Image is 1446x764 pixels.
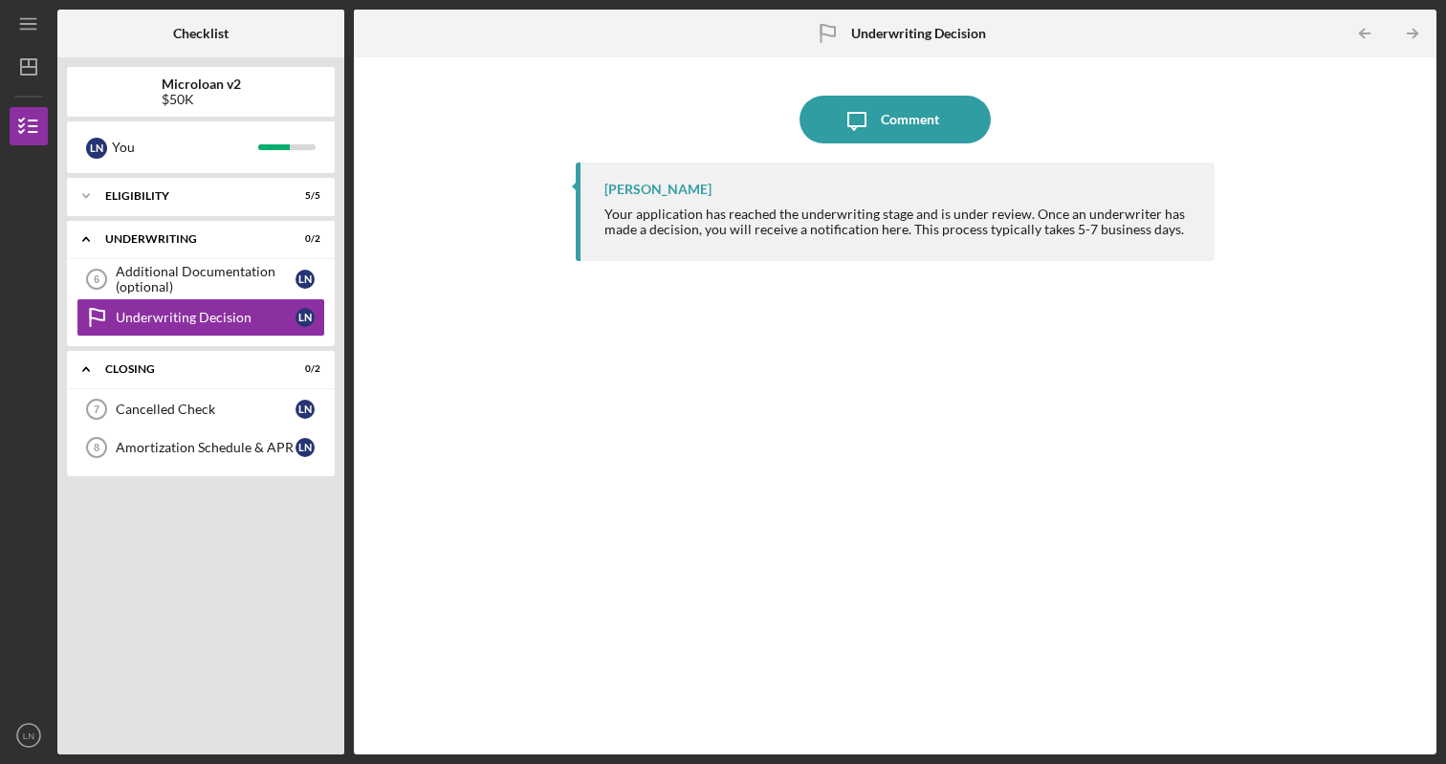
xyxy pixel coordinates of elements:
[881,96,939,143] div: Comment
[800,96,991,143] button: Comment
[10,716,48,754] button: LN
[23,731,34,741] text: LN
[296,438,315,457] div: L N
[77,390,325,428] a: 7Cancelled CheckLN
[604,182,712,197] div: [PERSON_NAME]
[94,442,99,453] tspan: 8
[94,404,99,415] tspan: 7
[296,270,315,289] div: L N
[94,273,99,285] tspan: 6
[851,26,986,41] b: Underwriting Decision
[286,233,320,245] div: 0 / 2
[77,298,325,337] a: Underwriting DecisionLN
[77,428,325,467] a: 8Amortization Schedule & APRLN
[286,190,320,202] div: 5 / 5
[173,26,229,41] b: Checklist
[286,363,320,375] div: 0 / 2
[116,310,296,325] div: Underwriting Decision
[86,138,107,159] div: L N
[116,264,296,295] div: Additional Documentation (optional)
[162,76,241,92] b: Microloan v2
[116,402,296,417] div: Cancelled Check
[105,233,273,245] div: Underwriting
[296,308,315,327] div: L N
[112,131,258,164] div: You
[604,207,1194,237] div: Your application has reached the underwriting stage and is under review. Once an underwriter has ...
[105,190,273,202] div: Eligibility
[77,260,325,298] a: 6Additional Documentation (optional)LN
[296,400,315,419] div: L N
[116,440,296,455] div: Amortization Schedule & APR
[162,92,241,107] div: $50K
[105,363,273,375] div: Closing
